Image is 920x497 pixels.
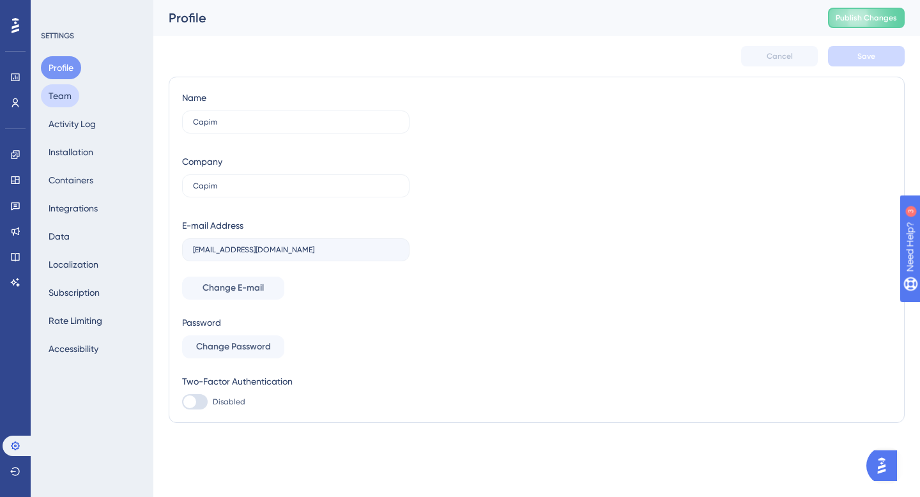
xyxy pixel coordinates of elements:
span: Disabled [213,397,245,407]
div: E-mail Address [182,218,243,233]
div: Two-Factor Authentication [182,374,410,389]
div: Company [182,154,222,169]
button: Localization [41,253,106,276]
button: Activity Log [41,112,103,135]
button: Change Password [182,335,284,358]
div: Password [182,315,410,330]
button: Publish Changes [828,8,905,28]
button: Data [41,225,77,248]
span: Need Help? [30,3,80,19]
button: Cancel [741,46,818,66]
button: Change E-mail [182,277,284,300]
input: Name Surname [193,118,399,126]
input: E-mail Address [193,245,399,254]
span: Publish Changes [836,13,897,23]
span: Change Password [196,339,271,355]
div: Name [182,90,206,105]
button: Rate Limiting [41,309,110,332]
button: Team [41,84,79,107]
button: Subscription [41,281,107,304]
span: Cancel [767,51,793,61]
input: Company Name [193,181,399,190]
button: Save [828,46,905,66]
button: Profile [41,56,81,79]
button: Integrations [41,197,105,220]
span: Change E-mail [203,280,264,296]
button: Accessibility [41,337,106,360]
button: Installation [41,141,101,164]
iframe: UserGuiding AI Assistant Launcher [866,447,905,485]
div: Profile [169,9,796,27]
div: SETTINGS [41,31,144,41]
span: Save [857,51,875,61]
button: Containers [41,169,101,192]
div: 3 [89,6,93,17]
